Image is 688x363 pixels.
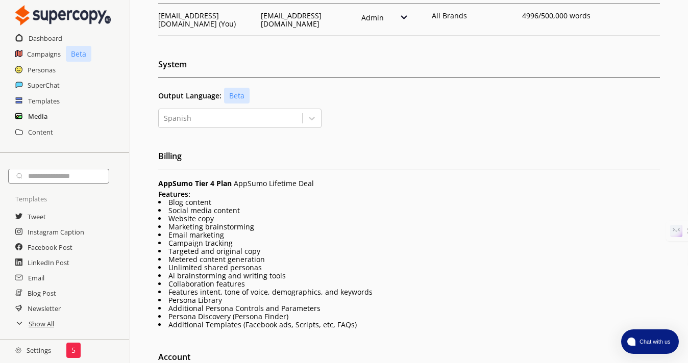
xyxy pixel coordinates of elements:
[28,240,72,255] a: Facebook Post
[28,62,56,77] a: Personas
[15,5,111,25] img: Close
[158,247,660,255] li: Targeted and original copy
[158,280,660,288] li: Collaboration features
[29,31,62,46] a: Dashboard
[522,12,607,20] p: 4996 /500,000 words
[158,223,660,231] li: Marketing brainstorming
[66,46,91,62] p: Beta
[400,12,408,22] img: Close
[432,12,470,20] p: All Brands
[158,296,660,304] li: Persona Library
[28,224,84,240] a: Instagram Caption
[361,14,397,22] p: Admin
[158,288,660,296] li: Features intent, tone of voice, demographics, and keywords
[29,316,54,331] a: Show All
[28,209,46,224] a: Tweet
[621,329,679,354] button: atlas-launcher
[261,12,356,28] p: [EMAIL_ADDRESS][DOMAIN_NAME]
[28,286,56,301] a: Blog Post
[158,206,660,215] li: Social media content
[28,301,61,316] a: Newsletter
[158,179,660,188] p: AppSumo Lifetime Deal
[635,338,673,346] span: Chat with us
[28,93,60,109] a: Templates
[158,304,660,313] li: Additional Persona Controls and Parameters
[224,88,250,103] p: Beta
[158,231,660,239] li: Email marketing
[28,255,69,270] a: LinkedIn Post
[158,198,660,206] li: Blog content
[15,347,21,353] img: Close
[28,77,60,93] a: SuperChat
[158,148,660,169] h2: Billing
[158,189,190,199] b: Features:
[158,264,660,272] li: Unlimited shared personas
[27,46,61,62] a: Campaigns
[158,313,660,321] li: Persona Discovery (Persona Finder)
[158,321,660,329] li: Additional Templates (Facebook ads, Scripts, etc, FAQs)
[158,57,660,77] h2: System
[158,215,660,223] li: Website copy
[158,272,660,280] li: Ai brainstorming and writing tools
[158,255,660,264] li: Metered content generation
[158,178,232,188] span: AppSumo Tier 4 Plan
[71,346,76,354] p: 5
[28,124,53,140] a: Content
[28,109,47,124] a: Media
[158,92,222,100] b: Output Language:
[158,12,256,28] p: [EMAIL_ADDRESS][DOMAIN_NAME] (You)
[28,270,44,286] a: Email
[158,239,660,247] li: Campaign tracking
